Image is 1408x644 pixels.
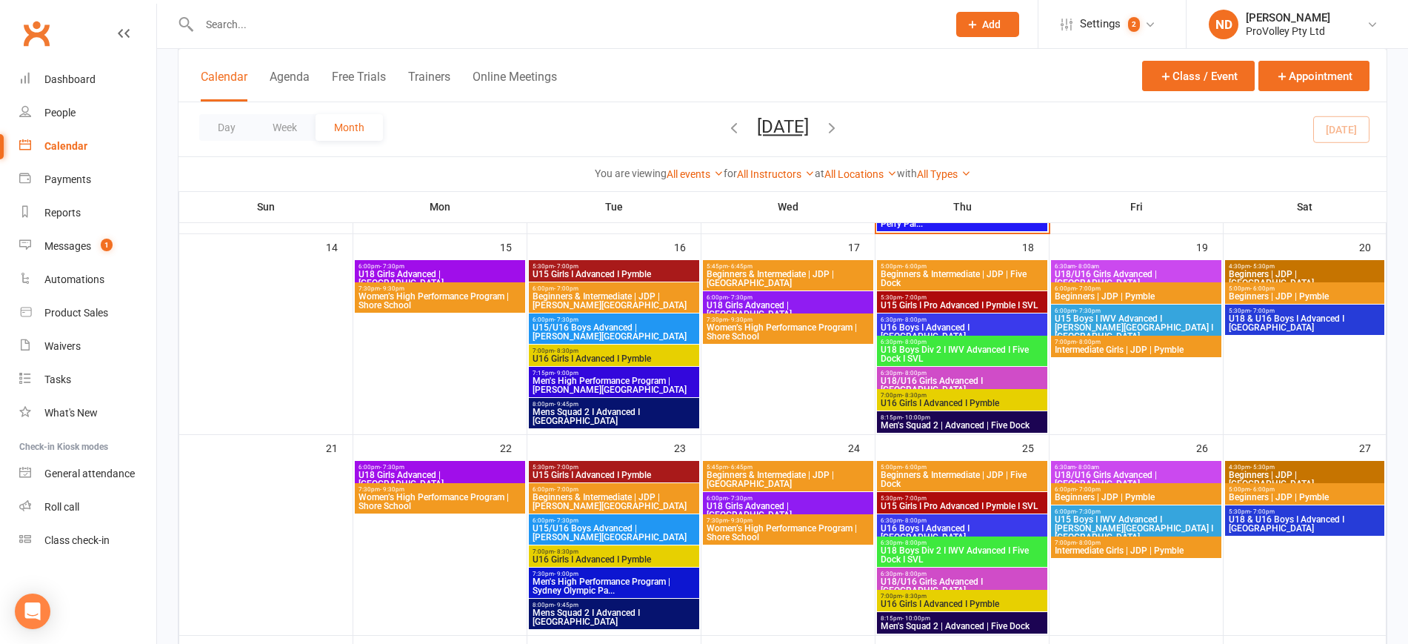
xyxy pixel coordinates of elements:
[358,493,522,511] span: Women’s High Performance Program | Shore School
[706,270,870,288] span: Beginners & Intermediate | JDP | [GEOGRAPHIC_DATA]
[19,63,156,96] a: Dashboard
[880,301,1044,310] span: U15 Girls I Pro Advanced I Pymble I SVL
[1054,345,1218,354] span: Intermediate Girls | JDP | Pymble
[706,495,870,502] span: 6:00pm
[554,517,578,524] span: - 7:30pm
[500,234,527,259] div: 15
[880,577,1044,595] span: U18/U16 Girls Advanced I [GEOGRAPHIC_DATA]
[358,263,522,270] span: 6:00pm
[902,263,927,270] span: - 6:00pm
[532,263,696,270] span: 5:30pm
[195,14,937,35] input: Search...
[554,602,578,608] span: - 9:45pm
[554,571,578,577] span: - 9:00pm
[1250,464,1275,471] span: - 5:30pm
[1076,339,1101,345] span: - 8:00pm
[701,191,875,222] th: Wed
[532,486,696,493] span: 6:00pm
[1022,435,1049,459] div: 25
[880,517,1044,524] span: 6:30pm
[706,524,870,542] span: Women’s High Performance Program | Shore School
[19,130,156,163] a: Calendar
[880,593,1044,600] span: 7:00pm
[326,435,353,459] div: 21
[532,577,696,595] span: Men's High Performance Program | Sydney Olympic Pa...
[532,608,696,626] span: Mens Squad 2 I Advanced I [GEOGRAPHIC_DATA]
[595,167,667,179] strong: You are viewing
[44,501,79,513] div: Roll call
[1228,292,1381,301] span: Beginners | JDP | Pymble
[1250,263,1275,270] span: - 5:30pm
[358,486,522,493] span: 7:30pm
[380,464,404,471] span: - 7:30pm
[532,401,696,408] span: 8:00pm
[1209,10,1238,39] div: ND
[1080,7,1121,41] span: Settings
[706,301,870,319] span: U18 Girls Advanced | [GEOGRAPHIC_DATA]
[728,316,753,323] span: - 9:30pm
[902,464,927,471] span: - 6:00pm
[532,571,696,577] span: 7:30pm
[1022,234,1049,259] div: 18
[19,491,156,524] a: Roll call
[917,168,971,180] a: All Types
[473,70,557,102] button: Online Meetings
[1054,493,1218,502] span: Beginners | JDP | Pymble
[554,348,578,354] span: - 8:30pm
[1258,61,1369,91] button: Appointment
[19,163,156,196] a: Payments
[902,316,927,323] span: - 8:00pm
[815,167,824,179] strong: at
[44,307,108,319] div: Product Sales
[532,524,696,542] span: U15/U16 Boys Advanced | [PERSON_NAME][GEOGRAPHIC_DATA]
[532,517,696,524] span: 6:00pm
[880,600,1044,608] span: U16 Girls I Advanced I Pymble
[1075,263,1099,270] span: - 8:00am
[358,270,522,288] span: U18 Girls Advanced | [GEOGRAPHIC_DATA]
[902,414,930,421] span: - 10:00pm
[897,167,917,179] strong: with
[880,399,1044,408] span: U16 Girls I Advanced I Pymble
[956,12,1019,37] button: Add
[824,168,897,180] a: All Locations
[880,495,1044,502] span: 5:30pm
[44,240,91,252] div: Messages
[1054,308,1218,314] span: 6:00pm
[19,263,156,296] a: Automations
[902,392,927,399] span: - 8:30pm
[44,468,135,479] div: General attendance
[44,273,104,285] div: Automations
[1228,263,1381,270] span: 4:30pm
[902,517,927,524] span: - 8:00pm
[19,230,156,263] a: Messages 1
[880,546,1044,564] span: U18 Boys Div 2 I IWV Advanced I Five Dock I SVL
[532,323,696,341] span: U15/U16 Boys Advanced | [PERSON_NAME][GEOGRAPHIC_DATA]
[44,207,81,219] div: Reports
[1228,471,1381,488] span: Beginners | JDP | [GEOGRAPHIC_DATA]
[728,517,753,524] span: - 9:30pm
[1228,464,1381,471] span: 4:30pm
[18,15,55,52] a: Clubworx
[380,486,404,493] span: - 9:30pm
[674,435,701,459] div: 23
[674,234,701,259] div: 16
[1054,464,1218,471] span: 6:30am
[532,464,696,471] span: 5:30pm
[1250,285,1275,292] span: - 6:00pm
[848,234,875,259] div: 17
[1054,546,1218,555] span: Intermediate Girls | JDP | Pymble
[270,70,310,102] button: Agenda
[1228,486,1381,493] span: 5:00pm
[1228,308,1381,314] span: 5:30pm
[1228,493,1381,502] span: Beginners | JDP | Pymble
[358,292,522,310] span: Women’s High Performance Program | Shore School
[1250,308,1275,314] span: - 7:00pm
[19,457,156,491] a: General attendance kiosk mode
[880,345,1044,363] span: U18 Boys Div 2 I IWV Advanced I Five Dock I SVL
[880,622,1044,631] span: Men's Squad 2 | Advanced | Five Dock
[532,408,696,425] span: Mens Squad 2 I Advanced I [GEOGRAPHIC_DATA]
[1050,191,1224,222] th: Fri
[554,285,578,292] span: - 7:00pm
[19,396,156,430] a: What's New
[880,263,1044,270] span: 5:00pm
